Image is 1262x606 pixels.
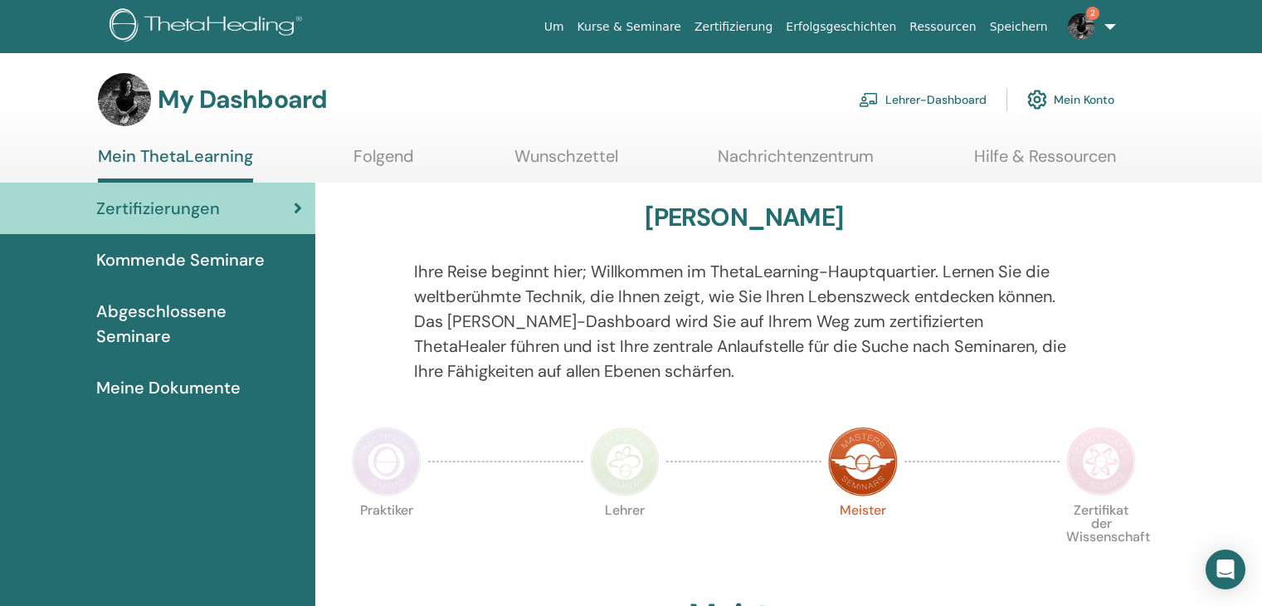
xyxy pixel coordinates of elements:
[590,427,660,496] img: Instructor
[718,146,874,178] a: Nachrichtenzentrum
[1066,504,1136,574] p: Zertifikat der Wissenschaft
[1027,86,1047,114] img: cog.svg
[828,427,898,496] img: Master
[688,12,779,42] a: Zertifizierung
[859,92,879,107] img: chalkboard-teacher.svg
[1086,7,1099,20] span: 2
[96,247,265,272] span: Kommende Seminare
[828,504,898,574] p: Meister
[158,85,327,115] h3: My Dashboard
[859,81,987,118] a: Lehrer-Dashboard
[1066,427,1136,496] img: Certificate of Science
[903,12,982,42] a: Ressourcen
[414,259,1074,384] p: Ihre Reise beginnt hier; Willkommen im ThetaLearning-Hauptquartier. Lernen Sie die weltberühmte T...
[96,196,220,221] span: Zertifizierungen
[590,504,660,574] p: Lehrer
[779,12,903,42] a: Erfolgsgeschichten
[538,12,571,42] a: Um
[96,299,302,349] span: Abgeschlossene Seminare
[96,375,241,400] span: Meine Dokumente
[352,427,421,496] img: Practitioner
[983,12,1055,42] a: Speichern
[514,146,618,178] a: Wunschzettel
[98,146,253,183] a: Mein ThetaLearning
[974,146,1116,178] a: Hilfe & Ressourcen
[98,73,151,126] img: default.jpg
[645,203,843,232] h3: [PERSON_NAME]
[110,8,308,46] img: logo.png
[1068,13,1094,40] img: default.jpg
[1027,81,1114,118] a: Mein Konto
[353,146,414,178] a: Folgend
[352,504,421,574] p: Praktiker
[571,12,688,42] a: Kurse & Seminare
[1206,550,1245,589] div: Open Intercom Messenger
